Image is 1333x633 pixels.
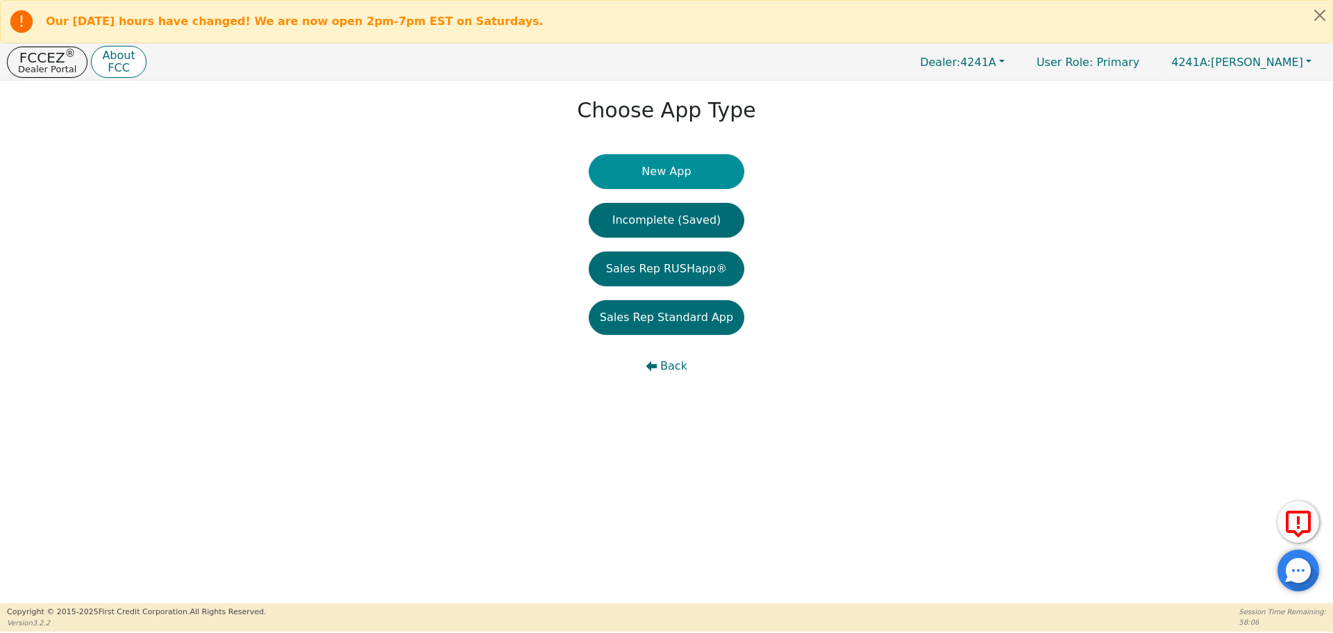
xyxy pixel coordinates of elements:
[905,51,1019,73] button: Dealer:4241A
[577,98,755,123] h1: Choose App Type
[7,607,266,618] p: Copyright © 2015- 2025 First Credit Corporation.
[589,300,744,335] button: Sales Rep Standard App
[102,63,135,74] p: FCC
[7,618,266,628] p: Version 3.2.2
[1037,56,1093,69] span: User Role :
[1023,49,1153,76] a: User Role: Primary
[190,607,266,616] span: All Rights Reserved.
[102,50,135,61] p: About
[91,46,146,79] button: AboutFCC
[1171,56,1211,69] span: 4241A:
[46,15,544,28] b: Our [DATE] hours have changed! We are now open 2pm-7pm EST on Saturdays.
[1157,51,1326,73] button: 4241A:[PERSON_NAME]
[65,47,76,60] sup: ®
[1239,617,1326,627] p: 58:06
[1277,501,1319,543] button: Report Error to FCC
[18,65,76,74] p: Dealer Portal
[1023,49,1153,76] p: Primary
[589,203,744,238] button: Incomplete (Saved)
[589,252,744,286] button: Sales Rep RUSHapp®
[920,56,960,69] span: Dealer:
[589,349,744,384] button: Back
[1171,56,1303,69] span: [PERSON_NAME]
[1239,607,1326,617] p: Session Time Remaining:
[660,358,687,375] span: Back
[18,51,76,65] p: FCCEZ
[1307,1,1332,29] button: Close alert
[7,47,87,78] button: FCCEZ®Dealer Portal
[920,56,996,69] span: 4241A
[589,154,744,189] button: New App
